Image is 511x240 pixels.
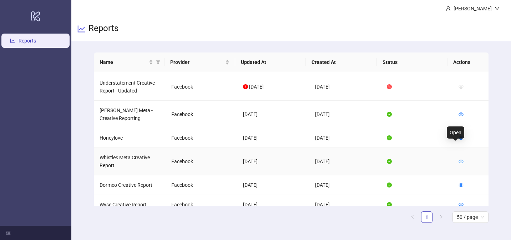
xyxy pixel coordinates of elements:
[421,211,432,223] li: 1
[447,126,464,139] div: Open
[94,52,165,72] th: Name
[237,101,309,128] td: [DATE]
[421,212,432,222] a: 1
[451,5,495,12] div: [PERSON_NAME]
[94,175,166,195] td: Dormeo Creative Report
[155,57,162,67] span: filter
[377,52,447,72] th: Status
[243,84,248,89] span: exclamation-circle
[495,6,500,11] span: down
[94,101,166,128] td: [PERSON_NAME] Meta - Creative Reporting
[77,25,86,33] span: line-chart
[387,182,392,187] span: check-circle
[459,159,464,164] span: eye
[237,128,309,148] td: [DATE]
[100,58,147,66] span: Name
[387,112,392,117] span: check-circle
[446,6,451,11] span: user
[156,60,160,64] span: filter
[249,84,264,90] span: [DATE]
[94,128,166,148] td: Honeylove
[94,195,166,215] td: Wyse Creative Report
[459,182,464,187] span: eye
[166,101,237,128] td: Facebook
[459,159,464,164] a: eye
[235,52,306,72] th: Updated At
[459,112,464,117] span: eye
[447,52,483,72] th: Actions
[435,211,447,223] button: right
[88,23,118,35] h3: Reports
[165,52,235,72] th: Provider
[410,215,415,219] span: left
[94,148,166,175] td: Whistles Meta Creative Report
[237,148,309,175] td: [DATE]
[166,195,237,215] td: Facebook
[237,175,309,195] td: [DATE]
[459,182,464,188] a: eye
[309,73,381,101] td: [DATE]
[309,175,381,195] td: [DATE]
[407,211,418,223] button: left
[387,84,392,89] span: stop
[166,73,237,101] td: Facebook
[452,211,489,223] div: Page Size
[387,135,392,140] span: check-circle
[166,128,237,148] td: Facebook
[457,212,484,222] span: 50 / page
[166,148,237,175] td: Facebook
[94,73,166,101] td: Understatement Creative Report - Updated
[459,84,464,89] span: eye
[387,202,392,207] span: check-circle
[19,38,36,44] a: Reports
[459,111,464,117] a: eye
[306,52,376,72] th: Created At
[170,58,224,66] span: Provider
[387,159,392,164] span: check-circle
[6,230,11,235] span: menu-fold
[309,195,381,215] td: [DATE]
[309,128,381,148] td: [DATE]
[439,215,443,219] span: right
[237,195,309,215] td: [DATE]
[459,202,464,207] a: eye
[407,211,418,223] li: Previous Page
[166,175,237,195] td: Facebook
[309,101,381,128] td: [DATE]
[309,148,381,175] td: [DATE]
[435,211,447,223] li: Next Page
